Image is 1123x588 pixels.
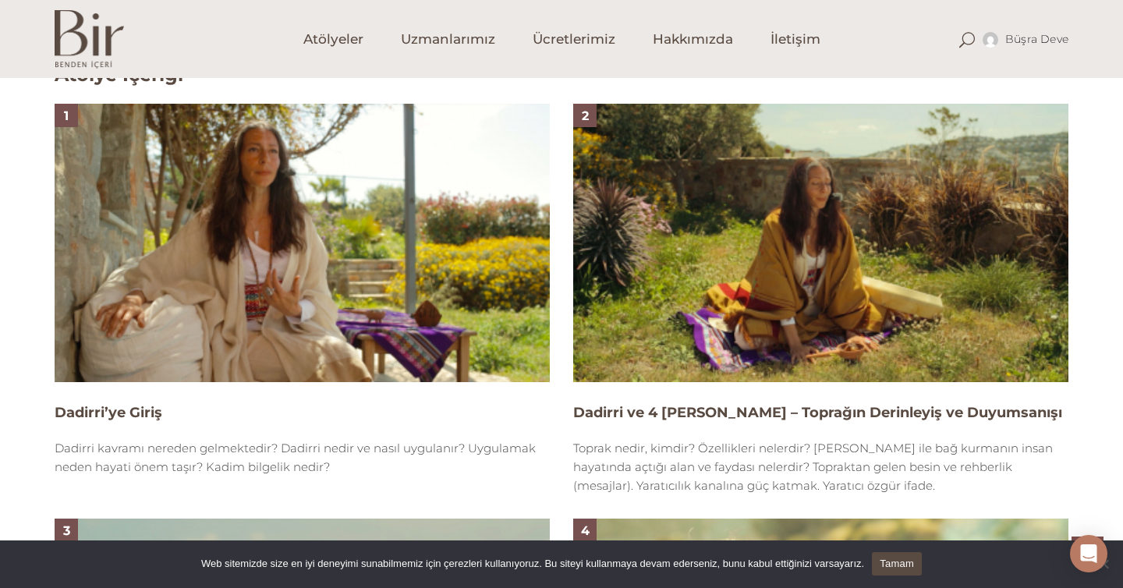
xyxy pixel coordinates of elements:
span: 1 [64,108,69,123]
span: Büşra deve [1005,32,1068,46]
span: Ücretlerimiz [533,30,615,48]
a: Tamam [872,552,922,576]
div: Open Intercom Messenger [1070,535,1107,572]
h4: Dadirri’ye Giriş [55,403,550,423]
span: 3 [63,523,70,538]
span: İletişim [771,30,820,48]
span: 4 [581,523,590,538]
h4: Dadirri ve 4 [PERSON_NAME] – Toprağın Derinleyiş ve Duyumsanışı [573,403,1068,423]
span: Web sitemizde size en iyi deneyimi sunabilmemiz için çerezleri kullanıyoruz. Bu siteyi kullanmaya... [201,556,864,572]
div: Toprak nedir, kimdir? Özellikleri nelerdir? [PERSON_NAME] ile bağ kurmanın insan hayatında açtığı... [573,439,1068,495]
div: Dadirri kavramı nereden gelmektedir? Dadirri nedir ve nasıl uygulanır? Uygulamak neden hayati öne... [55,439,550,476]
span: Hakkımızda [653,30,733,48]
span: 2 [582,108,589,123]
span: Uzmanlarımız [401,30,495,48]
span: Atölyeler [303,30,363,48]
